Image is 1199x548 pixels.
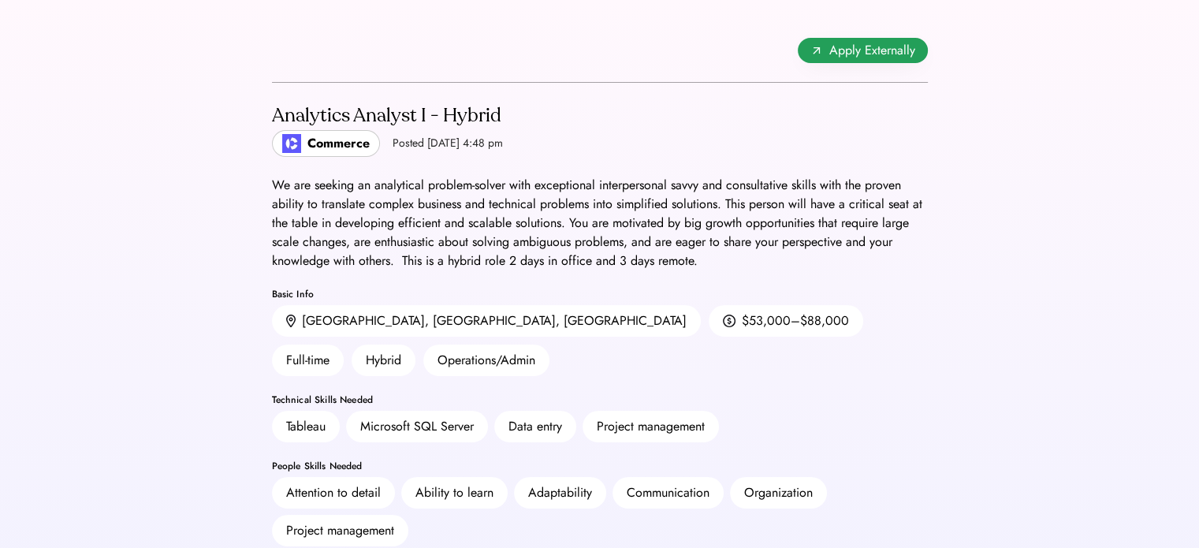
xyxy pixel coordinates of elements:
div: Commerce [307,134,370,153]
div: Microsoft SQL Server [360,417,474,436]
div: Hybrid [352,345,415,376]
img: location.svg [286,315,296,328]
div: Project management [286,521,394,540]
div: Data entry [508,417,562,436]
div: Adaptability [528,483,592,502]
div: Tableau [286,417,326,436]
div: Basic Info [272,289,928,299]
img: poweredbycommerce_logo.jpeg [282,134,301,153]
img: money.svg [723,314,735,328]
div: Analytics Analyst I - Hybrid [272,103,503,129]
div: People Skills Needed [272,461,928,471]
div: Organization [744,483,813,502]
span: Apply Externally [829,41,915,60]
div: Attention to detail [286,483,381,502]
div: Ability to learn [415,483,493,502]
div: We are seeking an analytical problem-solver with exceptional interpersonal savvy and consultative... [272,176,928,270]
div: Communication [627,483,709,502]
div: Technical Skills Needed [272,395,928,404]
div: $53,000–$88,000 [742,311,849,330]
div: [GEOGRAPHIC_DATA], [GEOGRAPHIC_DATA], [GEOGRAPHIC_DATA] [302,311,687,330]
div: Operations/Admin [423,345,549,376]
button: Apply Externally [798,38,928,63]
div: Posted [DATE] 4:48 pm [393,136,503,151]
div: Project management [597,417,705,436]
div: Full-time [272,345,344,376]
